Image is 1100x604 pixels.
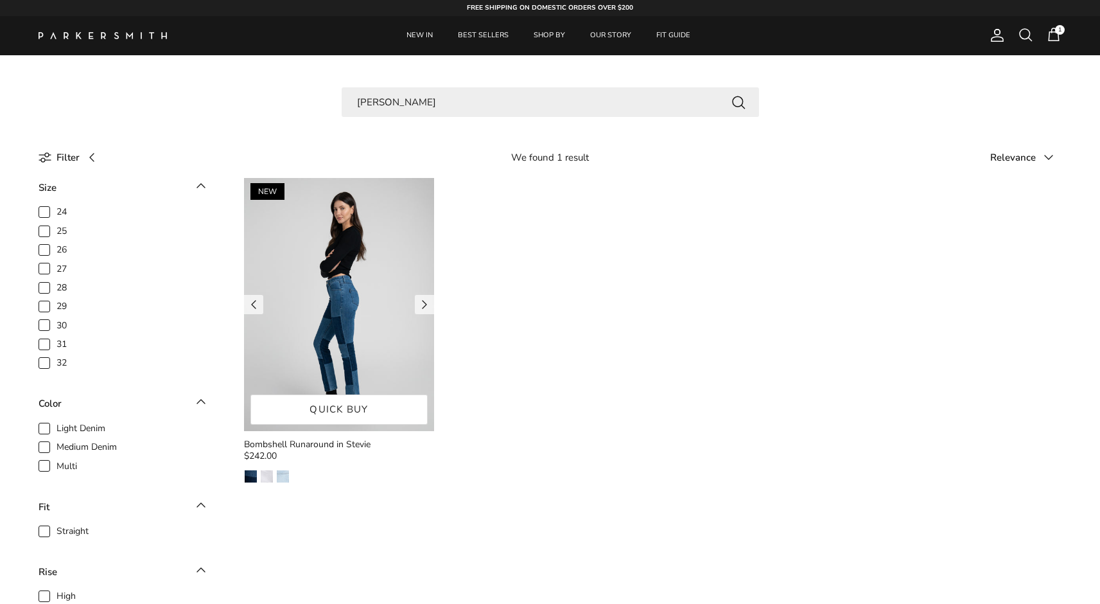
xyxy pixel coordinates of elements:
strong: FREE SHIPPING ON DOMESTIC ORDERS OVER $200 [467,3,633,12]
span: 27 [57,263,67,276]
span: Relevance [990,151,1036,164]
span: Multi [57,460,77,473]
span: 26 [57,244,67,256]
img: Stevie [245,470,257,483]
span: Light Denim [57,422,105,435]
div: Bombshell Runaround in Stevie [244,438,434,452]
span: 31 [57,338,67,351]
span: 32 [57,357,67,369]
span: Medium Denim [57,441,117,454]
span: 1 [1055,25,1065,35]
a: BEST SELLERS [446,16,520,55]
a: NEW IN [395,16,444,55]
span: 28 [57,281,67,294]
div: Color [39,396,62,411]
a: Stevie [244,470,258,483]
a: FIT GUIDE [645,16,702,55]
a: Previous [244,295,263,314]
span: Filter [57,150,80,165]
toggle-target: Rise [39,562,205,589]
a: 1 [1046,27,1061,44]
div: Fit [39,499,49,515]
a: OUR STORY [579,16,643,55]
a: Bombshell Runaround in Stevie $242.00 StevieEternal WhiteRiviera [244,438,434,483]
a: Account [984,28,1005,43]
a: Eternal White [260,470,274,483]
img: Eternal White [261,470,273,483]
toggle-target: Fit [39,497,205,524]
span: Straight [57,525,89,538]
button: Relevance [990,143,1061,172]
toggle-target: Color [39,394,205,421]
div: Size [39,180,57,195]
a: Quick buy [250,395,428,425]
a: Riviera [276,470,290,483]
span: 24 [57,206,67,218]
img: Riviera [277,470,289,483]
span: 30 [57,319,67,332]
span: $242.00 [244,449,277,463]
button: Search [731,94,746,110]
span: 25 [57,225,67,238]
div: We found 1 result [417,150,683,165]
div: Rise [39,564,57,580]
a: SHOP BY [522,16,577,55]
div: Primary [191,16,906,55]
span: High [57,590,76,603]
img: Parker Smith [39,32,167,39]
toggle-target: Size [39,178,205,205]
span: 29 [57,300,67,313]
a: Next [415,295,434,314]
input: Search [342,87,759,118]
a: Filter [39,143,104,172]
